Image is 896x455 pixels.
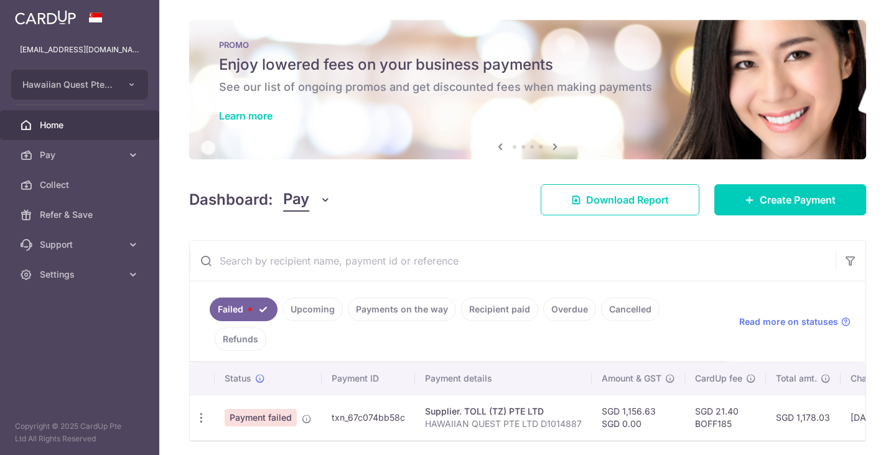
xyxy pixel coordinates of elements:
td: SGD 1,156.63 SGD 0.00 [592,395,685,440]
span: Status [225,372,251,385]
span: Read more on statuses [739,316,838,328]
h4: Dashboard: [189,189,273,211]
button: Pay [283,188,331,212]
span: Pay [283,188,309,212]
a: Cancelled [601,298,660,321]
span: Refer & Save [40,209,122,221]
h5: Enjoy lowered fees on your business payments [219,55,836,75]
th: Payment details [415,362,592,395]
span: Download Report [586,192,669,207]
span: Settings [40,268,122,281]
a: Learn more [219,110,273,122]
a: Refunds [215,327,266,351]
span: Total amt. [776,372,817,385]
td: SGD 1,178.03 [766,395,841,440]
span: Create Payment [760,192,836,207]
a: Create Payment [714,184,866,215]
td: txn_67c074bb58c [322,395,415,440]
a: Download Report [541,184,699,215]
span: CardUp fee [695,372,742,385]
a: Upcoming [282,298,343,321]
button: Hawaiian Quest Pte Ltd [11,70,148,100]
p: PROMO [219,40,836,50]
span: Pay [40,149,122,161]
a: Payments on the way [348,298,456,321]
img: CardUp [15,10,76,25]
td: SGD 21.40 BOFF185 [685,395,766,440]
a: Recipient paid [461,298,538,321]
p: [EMAIL_ADDRESS][DOMAIN_NAME] [20,44,139,56]
span: Home [40,119,122,131]
span: Hawaiian Quest Pte Ltd [22,78,114,91]
iframe: Opens a widget where you can find more information [816,418,884,449]
p: HAWAIIAN QUEST PTE LTD D1014887 [425,418,582,430]
div: Supplier. TOLL (TZ) PTE LTD [425,405,582,418]
input: Search by recipient name, payment id or reference [190,241,836,281]
img: Latest Promos Banner [189,20,866,159]
a: Failed [210,298,278,321]
a: Read more on statuses [739,316,851,328]
th: Payment ID [322,362,415,395]
span: Collect [40,179,122,191]
a: Overdue [543,298,596,321]
h6: See our list of ongoing promos and get discounted fees when making payments [219,80,836,95]
span: Amount & GST [602,372,661,385]
span: Payment failed [225,409,297,426]
span: Support [40,238,122,251]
